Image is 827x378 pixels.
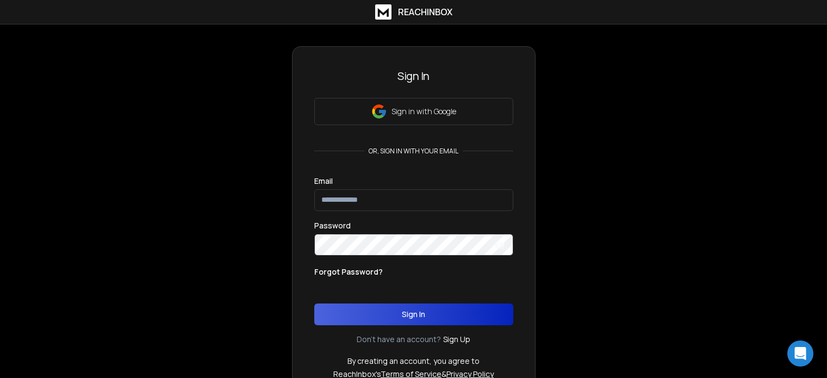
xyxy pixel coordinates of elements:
button: Sign in with Google [314,98,513,125]
a: Sign Up [443,334,470,345]
label: Password [314,222,351,230]
h3: Sign In [314,69,513,84]
p: or, sign in with your email [364,147,463,156]
img: logo [375,4,391,20]
p: By creating an account, you agree to [347,356,480,367]
div: Open Intercom Messenger [787,340,813,367]
h1: ReachInbox [398,5,452,18]
p: Sign in with Google [391,106,456,117]
button: Sign In [314,303,513,325]
p: Don't have an account? [357,334,441,345]
p: Forgot Password? [314,267,383,277]
label: Email [314,177,333,185]
a: ReachInbox [375,4,452,20]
